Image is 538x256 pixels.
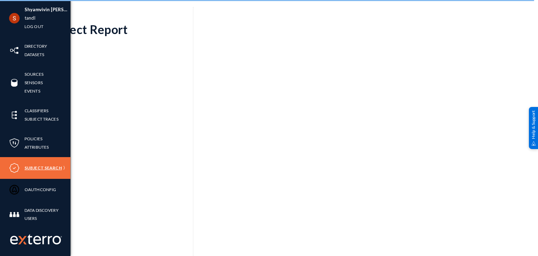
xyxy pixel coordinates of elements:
[25,115,58,123] a: Subject Traces
[25,42,47,50] a: Directory
[10,234,62,244] img: exterro-work-mark.svg
[9,209,20,220] img: icon-members.svg
[25,186,56,194] a: OAuthConfig
[9,13,20,23] img: ACg8ocLCHWB70YVmYJSZIkanuWRMiAOKj9BOxslbKTvretzi-06qRA=s96-c
[25,14,35,22] a: tandl
[9,163,20,173] img: icon-compliance.svg
[25,70,43,78] a: Sources
[529,107,538,149] div: Help & Support
[531,141,536,146] img: help_support.svg
[25,107,48,115] a: Classifiers
[9,184,20,195] img: icon-oauth.svg
[9,110,20,120] img: icon-elements.svg
[18,236,27,244] img: exterro-logo.svg
[9,138,20,148] img: icon-policies.svg
[25,143,49,151] a: Attributes
[9,45,20,56] img: icon-inventory.svg
[25,135,42,143] a: Policies
[25,79,43,87] a: Sensors
[25,6,70,14] li: Shyamvivin [PERSON_NAME] [PERSON_NAME]
[46,22,193,36] div: Subject Report
[25,87,40,95] a: Events
[25,22,43,31] a: Log out
[25,206,70,222] a: Data Discovery Users
[25,50,44,59] a: Datasets
[25,164,62,172] a: Subject Search
[9,78,20,88] img: icon-sources.svg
